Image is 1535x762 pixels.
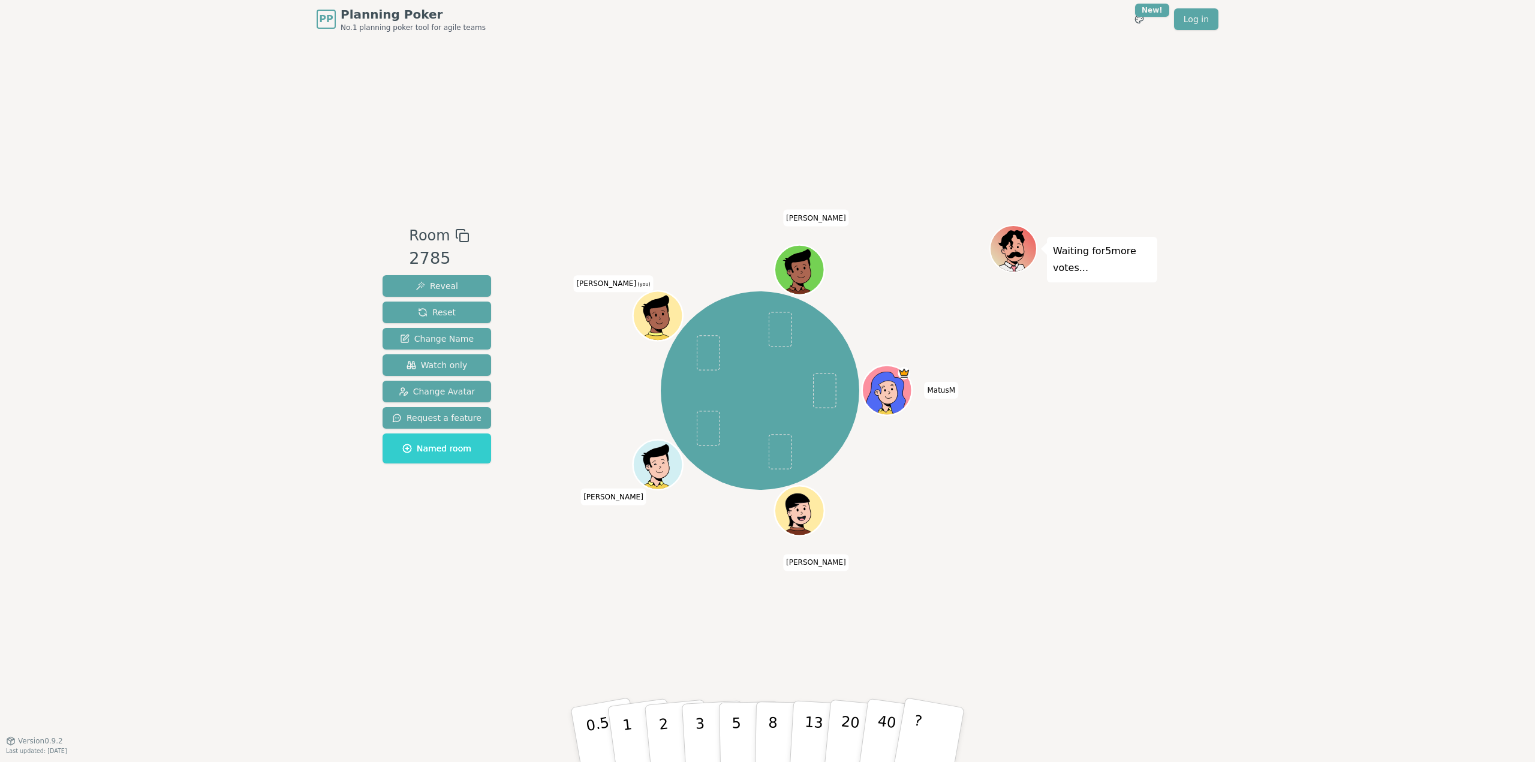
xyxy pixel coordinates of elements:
[399,385,475,397] span: Change Avatar
[6,736,63,746] button: Version0.9.2
[383,381,491,402] button: Change Avatar
[1174,8,1218,30] a: Log in
[383,328,491,350] button: Change Name
[1128,8,1150,30] button: New!
[400,333,474,345] span: Change Name
[383,275,491,297] button: Reveal
[407,359,468,371] span: Watch only
[341,23,486,32] span: No.1 planning poker tool for agile teams
[6,748,67,754] span: Last updated: [DATE]
[636,282,651,288] span: (you)
[418,306,456,318] span: Reset
[1053,243,1151,276] p: Waiting for 5 more votes...
[383,407,491,429] button: Request a feature
[783,210,849,227] span: Click to change your name
[416,280,458,292] span: Reveal
[634,293,681,339] button: Click to change your avatar
[783,555,849,571] span: Click to change your name
[383,354,491,376] button: Watch only
[409,225,450,246] span: Room
[924,382,958,399] span: Click to change your name
[1135,4,1169,17] div: New!
[580,489,646,505] span: Click to change your name
[573,276,653,293] span: Click to change your name
[18,736,63,746] span: Version 0.9.2
[402,442,471,454] span: Named room
[898,367,910,380] span: MatusM is the host
[383,433,491,463] button: Named room
[319,12,333,26] span: PP
[341,6,486,23] span: Planning Poker
[383,302,491,323] button: Reset
[392,412,481,424] span: Request a feature
[317,6,486,32] a: PPPlanning PokerNo.1 planning poker tool for agile teams
[409,246,469,271] div: 2785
